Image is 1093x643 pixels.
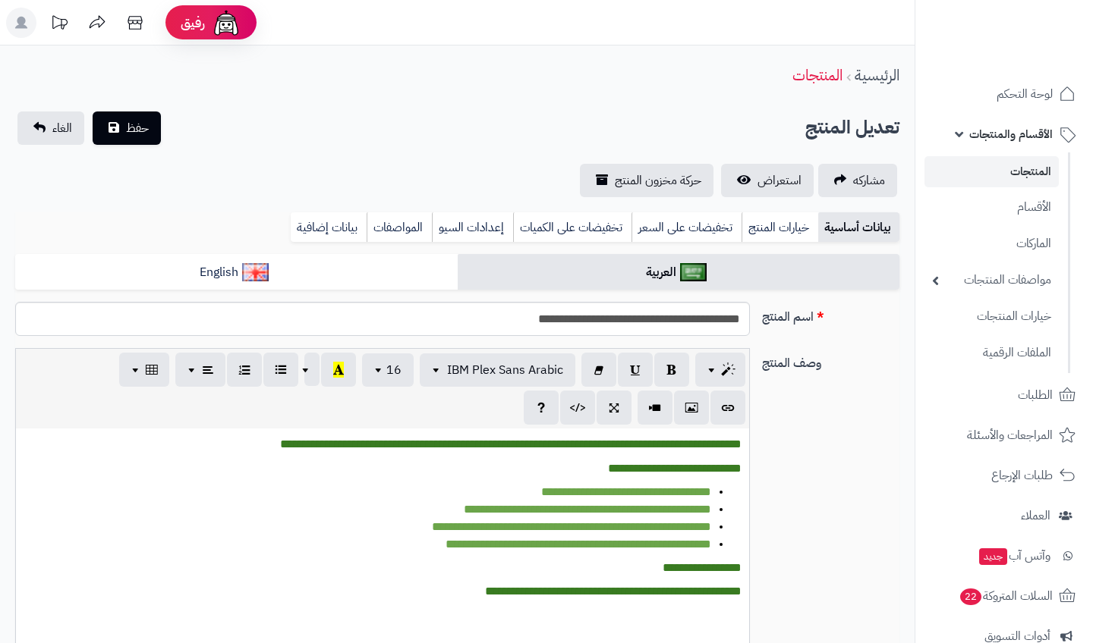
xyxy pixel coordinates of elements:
[924,497,1084,534] a: العملاء
[855,64,899,86] a: الرئيسية
[969,124,1053,145] span: الأقسام والمنتجات
[924,156,1059,187] a: المنتجات
[40,8,78,42] a: تحديثات المنصة
[367,212,432,243] a: المواصفات
[756,348,906,372] label: وصف المنتج
[805,112,899,143] h2: تعديل المنتج
[924,76,1084,112] a: لوحة التحكم
[960,588,981,605] span: 22
[93,111,161,145] button: حفظ
[126,119,149,137] span: حفظ
[632,212,742,243] a: تخفيضات على السعر
[756,302,906,326] label: اسم المنتج
[978,545,1050,566] span: وآتس آب
[17,111,84,145] a: الغاء
[742,212,818,243] a: خيارات المنتج
[758,171,802,190] span: استعراض
[924,377,1084,413] a: الطلبات
[959,585,1053,607] span: السلات المتروكة
[924,191,1059,224] a: الأقسام
[680,263,707,281] img: العربية
[924,227,1059,260] a: الماركات
[580,164,713,197] a: حركة مخزون المنتج
[242,263,269,281] img: English
[513,212,632,243] a: تخفيضات على الكميات
[853,171,885,190] span: مشاركه
[924,457,1084,494] a: طلبات الإرجاع
[1018,384,1053,406] span: الطلبات
[458,254,900,291] a: العربية
[818,212,899,243] a: بيانات أساسية
[447,361,563,379] span: IBM Plex Sans Arabic
[997,83,1053,105] span: لوحة التحكم
[924,417,1084,453] a: المراجعات والأسئلة
[432,212,513,243] a: إعدادات السيو
[291,212,367,243] a: بيانات إضافية
[924,300,1059,333] a: خيارات المنتجات
[615,171,701,190] span: حركة مخزون المنتج
[979,548,1007,565] span: جديد
[792,64,843,86] a: المنتجات
[420,353,575,387] button: IBM Plex Sans Arabic
[967,425,1053,446] span: المراجعات والأسئلة
[1021,505,1050,526] span: العملاء
[924,578,1084,614] a: السلات المتروكة22
[991,465,1053,486] span: طلبات الإرجاع
[52,119,72,137] span: الغاء
[362,353,414,387] button: 16
[721,164,814,197] a: استعراض
[386,361,402,379] span: 16
[818,164,897,197] a: مشاركه
[181,14,205,32] span: رفيق
[924,264,1059,296] a: مواصفات المنتجات
[924,337,1059,369] a: الملفات الرقمية
[924,538,1084,574] a: وآتس آبجديد
[211,8,241,38] img: ai-face.png
[15,254,458,291] a: English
